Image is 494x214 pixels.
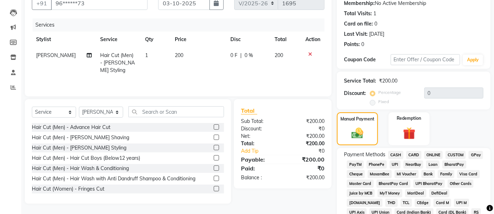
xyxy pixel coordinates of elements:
th: Service [96,32,141,47]
span: Family [438,170,454,178]
span: Total [241,107,257,114]
span: MI Voucher [395,170,419,178]
span: Card M [433,199,451,207]
span: THD [385,199,398,207]
div: ₹200.00 [283,174,330,181]
span: 200 [275,52,283,58]
div: ₹0 [291,147,330,155]
span: 200 [175,52,183,58]
span: UPI M [454,199,469,207]
span: CEdge [415,199,431,207]
a: Add Tip [236,147,291,155]
th: Qty [141,32,171,47]
span: MosamBee [368,170,392,178]
span: GPay [469,151,483,159]
div: Last Visit: [344,30,368,38]
span: BharatPay Card [377,180,410,188]
span: Master Card [347,180,374,188]
div: [DATE] [369,30,384,38]
span: BharatPay [442,160,466,169]
span: Cheque [347,170,365,178]
span: PhonePe [367,160,387,169]
div: Hair Cut (Women) - Fringes Cut [32,185,104,193]
div: Hair Cut (Men) - Hair Wash & Conditioning [32,165,129,172]
label: Percentage [378,89,401,96]
div: ₹200.00 [283,133,330,140]
div: Points: [344,41,360,48]
span: UPI [390,160,401,169]
div: Hair Cut (Men) - [PERSON_NAME] Styling [32,144,126,152]
span: Other Cards [448,180,474,188]
span: 1 [145,52,148,58]
div: ₹200.00 [283,140,330,147]
span: [PERSON_NAME] [36,52,76,58]
span: PayTM [347,160,364,169]
div: Sub Total: [236,118,283,125]
span: MyT Money [378,189,402,197]
div: Payable: [236,155,283,164]
div: ₹200.00 [283,118,330,125]
span: CASH [388,151,403,159]
span: TCL [401,199,412,207]
div: 0 [361,41,364,48]
span: UPI BharatPay [413,180,445,188]
button: Apply [463,55,483,65]
div: ₹0 [283,164,330,173]
span: [DOMAIN_NAME] [347,199,383,207]
span: CARD [406,151,421,159]
div: ₹200.00 [379,77,397,85]
span: ONLINE [424,151,443,159]
input: Enter Offer / Coupon Code [391,54,460,65]
div: Discount: [344,90,366,97]
div: Discount: [236,125,283,133]
span: Juice by MCB [347,189,375,197]
img: _cash.svg [348,126,367,140]
div: ₹200.00 [283,155,330,164]
div: Net: [236,133,283,140]
th: Action [301,32,324,47]
div: Coupon Code [344,56,390,63]
span: NearBuy [403,160,424,169]
div: ₹0 [283,125,330,133]
span: Payment Methods [344,151,385,158]
div: Total: [236,140,283,147]
div: Services [33,18,330,32]
span: MariDeal [405,189,426,197]
div: Hair Cut (Men) - [PERSON_NAME] Shaving [32,134,129,141]
label: Redemption [397,115,421,122]
span: | [241,52,242,59]
div: 1 [373,10,376,17]
div: Service Total: [344,77,376,85]
span: 0 F [231,52,238,59]
span: Visa Card [457,170,480,178]
th: Stylist [32,32,96,47]
div: Card on file: [344,20,373,28]
th: Total [270,32,301,47]
span: Hair Cut (Men) - [PERSON_NAME] Styling [100,52,135,73]
div: Hair Cut (Men) - Hair Cut Boys (Below12 years) [32,154,140,162]
div: Paid: [236,164,283,173]
div: Hair Cut (Men) - Advance Hair Cut [32,124,110,131]
th: Price [171,32,226,47]
th: Disc [226,32,270,47]
input: Search or Scan [128,106,224,117]
span: DefiDeal [429,189,450,197]
span: 0 % [245,52,253,59]
span: Loan [426,160,440,169]
span: CUSTOM [446,151,466,159]
label: Manual Payment [340,116,374,122]
div: Balance : [236,174,283,181]
img: _gift.svg [399,126,419,141]
span: Bank [421,170,435,178]
div: Total Visits: [344,10,372,17]
label: Fixed [378,98,389,105]
div: 0 [374,20,377,28]
div: Hair Cut (Men) - Hair Wash with Anti Dandruff Shampoo & Conditioning [32,175,195,182]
